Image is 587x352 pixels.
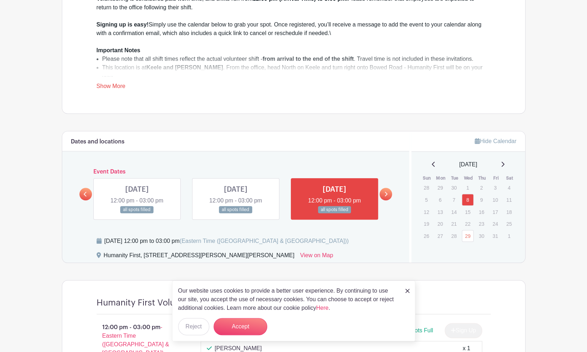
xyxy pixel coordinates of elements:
p: 28 [420,182,432,193]
p: 25 [503,218,515,229]
p: 15 [462,206,474,217]
p: 31 [489,230,501,241]
span: Spots Full [407,327,433,333]
button: Reject [178,318,209,335]
p: 19 [420,218,432,229]
strong: Important Notes [97,47,141,53]
p: 9 [475,194,487,205]
p: 21 [448,218,460,229]
p: 2 [475,182,487,193]
strong: Signing up is easy! [97,21,149,28]
p: 17 [489,206,501,217]
div: Simply use the calendar below to grab your spot. Once registered, you’ll receive a message to add... [97,20,491,55]
p: 28 [448,230,460,241]
a: Hide Calendar [475,138,516,144]
th: Thu [475,175,489,182]
th: Tue [447,175,461,182]
p: 22 [462,218,474,229]
p: 4 [503,182,515,193]
h6: Event Dates [92,168,380,175]
th: Mon [434,175,448,182]
p: 5 [420,194,432,205]
p: 13 [434,206,446,217]
p: 16 [475,206,487,217]
th: Fri [489,175,503,182]
a: 29 [462,230,474,242]
p: 30 [448,182,460,193]
p: 11 [503,194,515,205]
li: Please note that all shift times reflect the actual volunteer shift - . Travel time is not includ... [102,55,491,63]
p: 20 [434,218,446,229]
li: This location is at . From the office, head North on Keele and turn right onto Bowed Road - Human... [102,63,491,80]
th: Wed [461,175,475,182]
p: 7 [448,194,460,205]
p: 14 [448,206,460,217]
p: 26 [420,230,432,241]
a: View on Map [300,251,333,263]
p: 1 [503,230,515,241]
div: Humanity First, [STREET_ADDRESS][PERSON_NAME][PERSON_NAME] [104,251,294,263]
h6: Dates and locations [71,138,124,145]
th: Sat [503,175,517,182]
span: (Eastern Time ([GEOGRAPHIC_DATA] & [GEOGRAPHIC_DATA])) [180,238,349,244]
img: close_button-5f87c8562297e5c2d7936805f587ecaba9071eb48480494691a3f1689db116b3.svg [405,289,410,293]
th: Sun [420,175,434,182]
p: 23 [475,218,487,229]
button: Accept [214,318,267,335]
a: Show More [97,83,126,92]
p: 24 [489,218,501,229]
p: 27 [434,230,446,241]
p: 10 [489,194,501,205]
p: 3 [489,182,501,193]
strong: Keele and [PERSON_NAME] [146,64,223,70]
p: Our website uses cookies to provide a better user experience. By continuing to use our site, you ... [178,287,398,312]
h4: Humanity First Volunteers [97,298,201,308]
a: Here [316,305,329,311]
strong: from arrival to the end of the shift [263,56,354,62]
p: 29 [434,182,446,193]
p: 30 [475,230,487,241]
p: 1 [462,182,474,193]
div: [DATE] 12:00 pm to 03:00 pm [104,237,349,245]
p: 12 [420,206,432,217]
p: 18 [503,206,515,217]
a: 8 [462,194,474,206]
p: 6 [434,194,446,205]
span: [DATE] [459,160,477,169]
